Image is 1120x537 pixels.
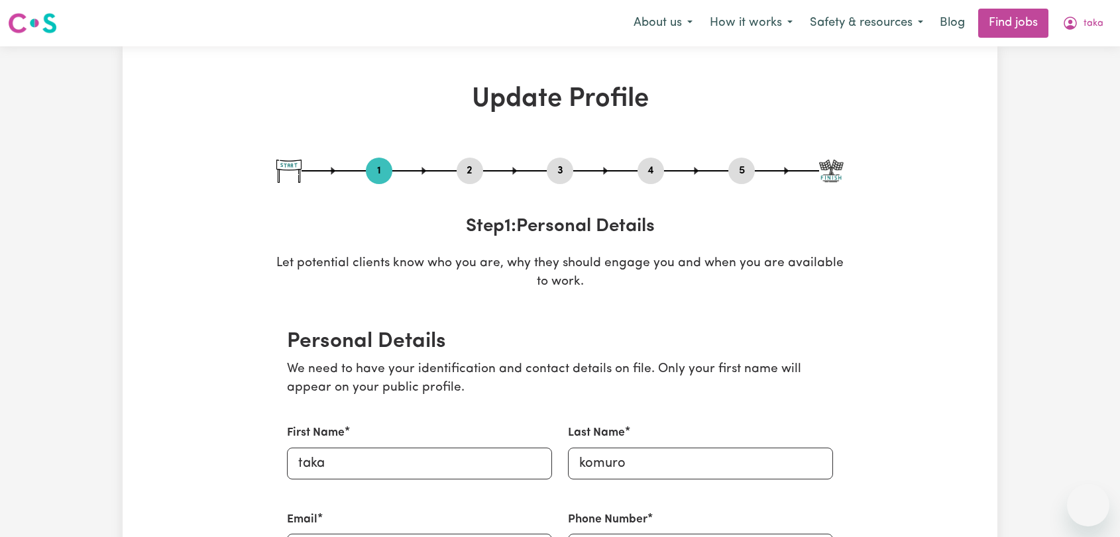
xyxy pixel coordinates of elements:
label: First Name [287,424,345,442]
p: Let potential clients know who you are, why they should engage you and when you are available to ... [276,254,844,293]
label: Last Name [568,424,625,442]
button: Go to step 3 [547,162,573,179]
iframe: Button to launch messaging window [1067,484,1109,526]
h1: Update Profile [276,83,844,115]
label: Email [287,511,317,528]
button: Go to step 5 [728,162,755,179]
button: Go to step 2 [457,162,483,179]
img: Careseekers logo [8,11,57,35]
a: Blog [932,9,973,38]
label: Phone Number [568,511,647,528]
p: We need to have your identification and contact details on file. Only your first name will appear... [287,360,833,399]
span: taka [1084,17,1103,31]
a: Careseekers logo [8,8,57,38]
button: Safety & resources [801,9,932,37]
button: How it works [701,9,801,37]
h3: Step 1 : Personal Details [276,216,844,238]
h2: Personal Details [287,329,833,354]
button: About us [625,9,701,37]
button: Go to step 1 [366,162,392,179]
a: Find jobs [978,9,1048,38]
button: Go to step 4 [638,162,664,179]
button: My Account [1054,9,1112,37]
